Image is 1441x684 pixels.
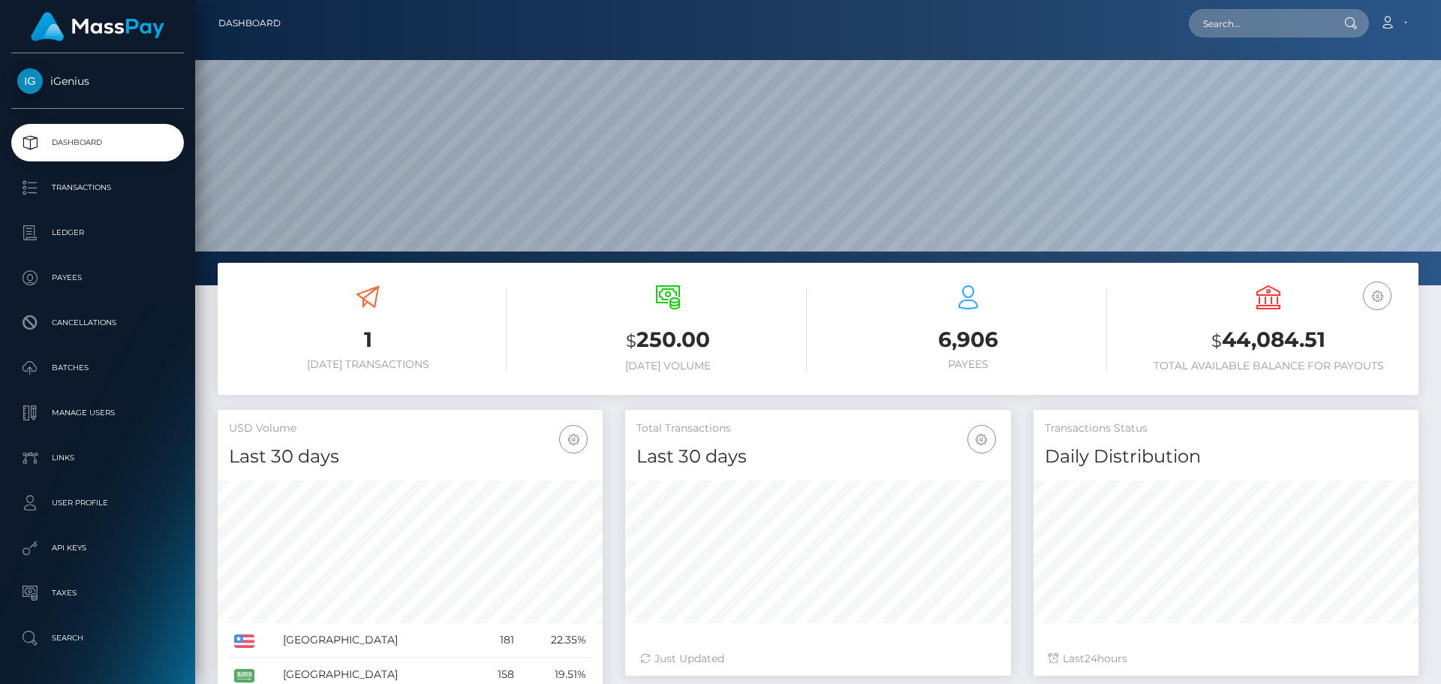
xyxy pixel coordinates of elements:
h4: Last 30 days [229,444,591,470]
img: iGenius [17,68,43,94]
h4: Last 30 days [636,444,999,470]
p: Dashboard [17,131,178,154]
a: User Profile [11,484,184,522]
div: Last hours [1048,651,1403,667]
p: Batches [17,357,178,379]
td: [GEOGRAPHIC_DATA] [278,623,477,658]
h6: Total Available Balance for Payouts [1130,360,1407,372]
a: Dashboard [218,8,281,39]
a: Payees [11,259,184,297]
a: Dashboard [11,124,184,161]
a: Cancellations [11,304,184,342]
a: Taxes [11,574,184,612]
p: Cancellations [17,312,178,334]
a: Search [11,619,184,657]
div: Just Updated [640,651,995,667]
p: Taxes [17,582,178,604]
h5: Transactions Status [1045,421,1407,436]
a: Batches [11,349,184,387]
p: User Profile [17,492,178,514]
p: Links [17,447,178,469]
h5: USD Volume [229,421,591,436]
a: Ledger [11,214,184,252]
span: 24 [1085,652,1097,665]
p: Transactions [17,176,178,199]
p: API Keys [17,537,178,559]
a: Links [11,439,184,477]
small: $ [1211,330,1222,351]
img: US.png [234,634,254,648]
img: MassPay Logo [31,12,164,41]
p: Manage Users [17,402,178,424]
a: API Keys [11,529,184,567]
h3: 250.00 [529,325,807,356]
a: Manage Users [11,394,184,432]
h6: [DATE] Transactions [229,358,507,371]
a: Transactions [11,169,184,206]
p: Search [17,627,178,649]
p: Ledger [17,221,178,244]
h3: 1 [229,325,507,354]
small: $ [626,330,636,351]
h3: 6,906 [829,325,1107,354]
h5: Total Transactions [636,421,999,436]
input: Search... [1189,9,1330,38]
td: 22.35% [519,623,592,658]
span: iGenius [11,74,184,88]
td: 181 [477,623,519,658]
h6: Payees [829,358,1107,371]
h6: [DATE] Volume [529,360,807,372]
h4: Daily Distribution [1045,444,1407,470]
h3: 44,084.51 [1130,325,1407,356]
p: Payees [17,267,178,289]
img: SA.png [234,669,254,682]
